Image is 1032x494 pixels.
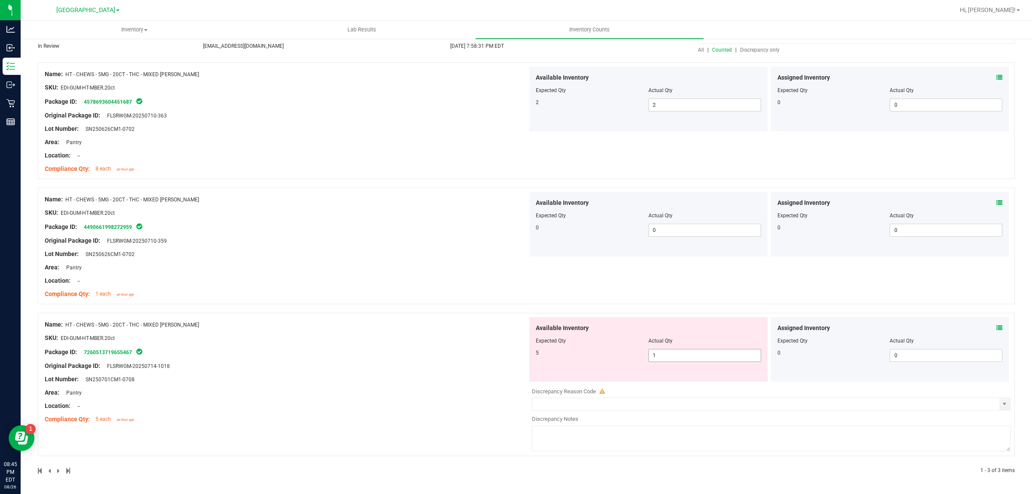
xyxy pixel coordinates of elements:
[890,99,1002,111] input: 0
[21,26,248,34] span: Inventory
[81,126,135,132] span: SN250626CM1-0702
[45,402,71,409] span: Location:
[45,125,79,132] span: Lot Number:
[336,26,388,34] span: Lab Results
[536,99,539,105] span: 2
[698,47,704,53] span: All
[45,277,71,284] span: Location:
[135,347,143,356] span: In Sync
[6,117,15,126] inline-svg: Reports
[45,321,63,328] span: Name:
[558,26,621,34] span: Inventory Counts
[66,468,70,474] span: Move to last page
[45,84,58,91] span: SKU:
[536,73,589,82] span: Available Inventory
[6,25,15,34] inline-svg: Analytics
[48,468,52,474] span: Previous
[735,47,737,53] span: |
[45,165,90,172] span: Compliance Qty:
[45,196,63,203] span: Name:
[45,237,100,244] span: Original Package ID:
[648,213,673,219] span: Actual Qty
[698,47,707,53] a: All
[95,416,111,422] span: 5 each
[248,21,476,39] a: Lab Results
[980,467,1015,473] span: 1 - 3 of 3 items
[45,334,58,341] span: SKU:
[135,222,143,231] span: In Sync
[536,350,539,356] span: 5
[61,85,115,91] span: EDI-GUM-HT-MBER.20ct
[135,97,143,105] span: In Sync
[777,198,830,207] span: Assigned Inventory
[61,210,115,216] span: EDI-GUM-HT-MBER.20ct
[536,338,566,344] span: Expected Qty
[45,209,58,216] span: SKU:
[4,484,17,490] p: 08/26
[450,43,504,49] span: [DATE] 7:58:31 PM EDT
[81,377,135,383] span: SN250701CM1-0708
[38,468,43,474] span: Move to first page
[476,21,703,39] a: Inventory Counts
[45,223,77,230] span: Package ID:
[777,99,890,106] div: 0
[890,224,1002,236] input: 0
[45,71,63,77] span: Name:
[45,250,79,257] span: Lot Number:
[56,6,115,14] span: [GEOGRAPHIC_DATA]
[95,291,111,297] span: 1 each
[45,349,77,355] span: Package ID:
[4,460,17,484] p: 08:45 PM EDT
[103,363,170,369] span: FLSRWGM-20250714-1018
[649,224,761,236] input: 0
[536,225,539,231] span: 0
[649,349,761,361] input: 1
[103,238,167,244] span: FLSRWGM-20250710-359
[25,424,36,434] iframe: Resource center unread badge
[648,87,673,93] span: Actual Qty
[6,99,15,108] inline-svg: Retail
[45,290,90,297] span: Compliance Qty:
[707,47,709,53] span: |
[6,62,15,71] inline-svg: Inventory
[61,335,115,341] span: EDI-GUM-HT-MBER.20ct
[45,112,100,119] span: Original Package ID:
[117,167,134,171] span: an hour ago
[777,324,830,333] span: Assigned Inventory
[532,415,1010,423] div: Discrepancy Notes
[777,337,890,345] div: Expected Qty
[95,166,111,172] span: 8 each
[777,349,890,357] div: 0
[84,99,132,105] a: 4578693604451687
[777,212,890,219] div: Expected Qty
[73,153,80,159] span: --
[45,376,79,383] span: Lot Number:
[203,43,284,49] span: [EMAIL_ADDRESS][DOMAIN_NAME]
[740,47,780,53] span: Discrepancy only
[536,324,589,333] span: Available Inventory
[45,264,59,271] span: Area:
[777,224,890,232] div: 0
[73,403,80,409] span: --
[536,87,566,93] span: Expected Qty
[648,338,673,344] span: Actual Qty
[62,265,82,271] span: Pantry
[62,390,82,396] span: Pantry
[712,47,732,53] span: Counted
[960,6,1016,13] span: Hi, [PERSON_NAME]!
[999,398,1010,410] span: select
[84,224,132,230] a: 4490661998272959
[103,113,167,119] span: FLSRWGM-20250710-363
[45,362,100,369] span: Original Package ID:
[38,43,59,49] span: In Review
[536,213,566,219] span: Expected Qty
[117,293,134,296] span: an hour ago
[777,73,830,82] span: Assigned Inventory
[45,416,90,423] span: Compliance Qty:
[45,152,71,159] span: Location:
[649,99,761,111] input: 2
[21,21,248,39] a: Inventory
[45,98,77,105] span: Package ID:
[738,47,780,53] a: Discrepancy only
